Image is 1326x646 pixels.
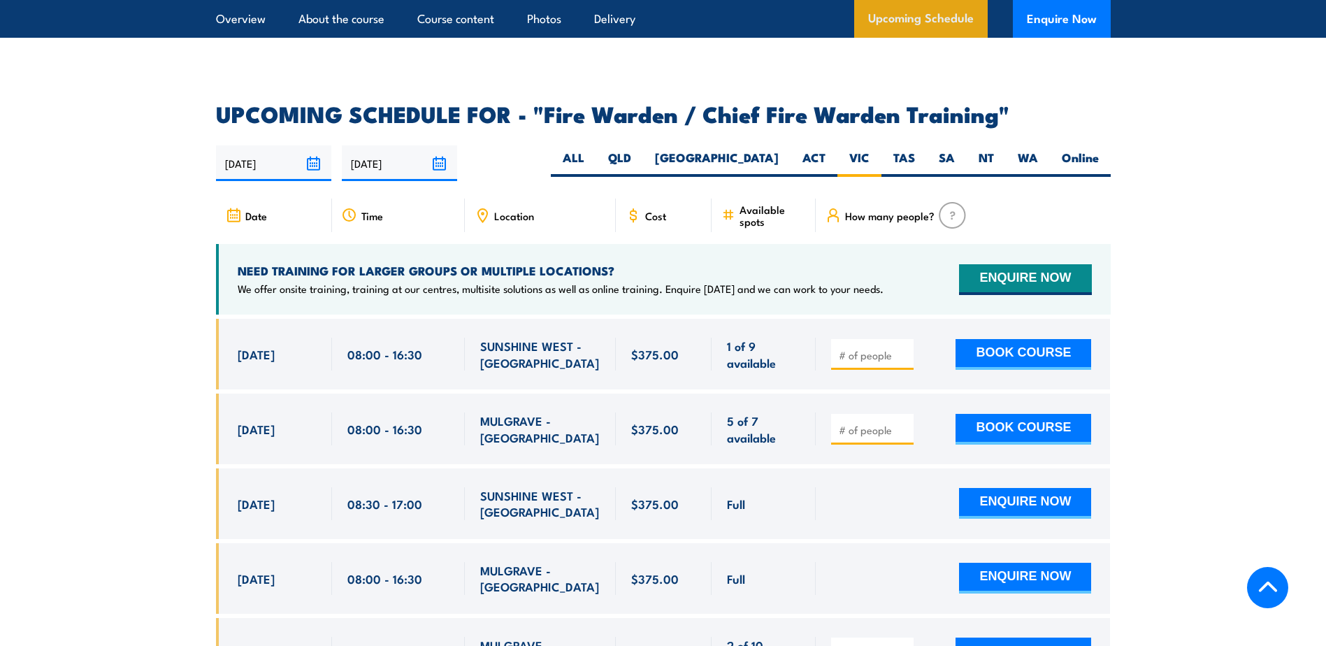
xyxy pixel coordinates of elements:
[1006,150,1050,177] label: WA
[347,346,422,362] span: 08:00 - 16:30
[791,150,837,177] label: ACT
[596,150,643,177] label: QLD
[238,346,275,362] span: [DATE]
[956,414,1091,445] button: BOOK COURSE
[361,210,383,222] span: Time
[347,496,422,512] span: 08:30 - 17:00
[480,412,600,445] span: MULGRAVE - [GEOGRAPHIC_DATA]
[342,145,457,181] input: To date
[927,150,967,177] label: SA
[727,570,745,587] span: Full
[631,496,679,512] span: $375.00
[216,103,1111,123] h2: UPCOMING SCHEDULE FOR - "Fire Warden / Chief Fire Warden Training"
[347,421,422,437] span: 08:00 - 16:30
[727,496,745,512] span: Full
[238,263,884,278] h4: NEED TRAINING FOR LARGER GROUPS OR MULTIPLE LOCATIONS?
[967,150,1006,177] label: NT
[238,421,275,437] span: [DATE]
[238,282,884,296] p: We offer onsite training, training at our centres, multisite solutions as well as online training...
[845,210,935,222] span: How many people?
[837,150,881,177] label: VIC
[959,563,1091,594] button: ENQUIRE NOW
[480,487,600,520] span: SUNSHINE WEST - [GEOGRAPHIC_DATA]
[643,150,791,177] label: [GEOGRAPHIC_DATA]
[959,264,1091,295] button: ENQUIRE NOW
[238,570,275,587] span: [DATE]
[216,145,331,181] input: From date
[238,496,275,512] span: [DATE]
[740,203,806,227] span: Available spots
[494,210,534,222] span: Location
[480,562,600,595] span: MULGRAVE - [GEOGRAPHIC_DATA]
[727,338,800,371] span: 1 of 9 available
[347,570,422,587] span: 08:00 - 16:30
[631,570,679,587] span: $375.00
[551,150,596,177] label: ALL
[956,339,1091,370] button: BOOK COURSE
[727,412,800,445] span: 5 of 7 available
[631,421,679,437] span: $375.00
[1050,150,1111,177] label: Online
[245,210,267,222] span: Date
[839,348,909,362] input: # of people
[881,150,927,177] label: TAS
[839,423,909,437] input: # of people
[631,346,679,362] span: $375.00
[959,488,1091,519] button: ENQUIRE NOW
[645,210,666,222] span: Cost
[480,338,600,371] span: SUNSHINE WEST - [GEOGRAPHIC_DATA]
